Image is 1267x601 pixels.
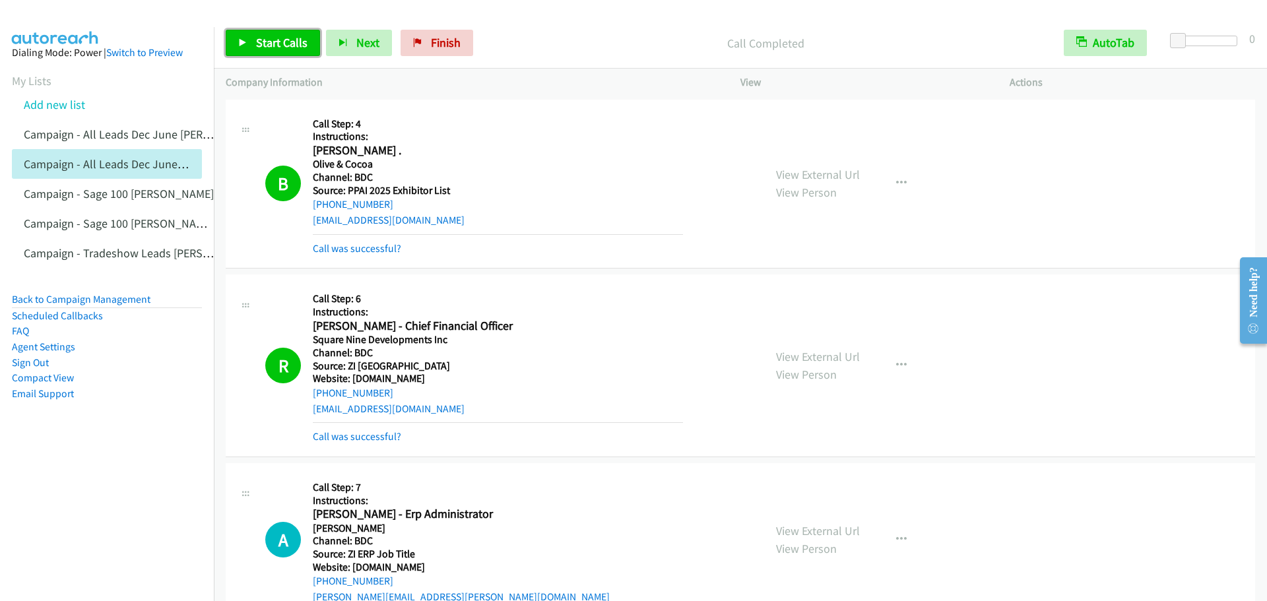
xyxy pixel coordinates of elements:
a: [PHONE_NUMBER] [313,198,393,210]
a: My Lists [12,73,51,88]
a: Finish [401,30,473,56]
h5: Source: ZI ERP Job Title [313,548,683,561]
h2: [PERSON_NAME] - Chief Financial Officer [313,319,683,334]
a: Start Calls [226,30,320,56]
h5: Instructions: [313,494,683,507]
h5: Website: [DOMAIN_NAME] [313,561,683,574]
a: Campaign - Sage 100 [PERSON_NAME] [24,186,214,201]
a: Back to Campaign Management [12,293,150,305]
a: View External Url [776,167,860,182]
span: Finish [431,35,461,50]
h1: R [265,348,301,383]
button: AutoTab [1064,30,1147,56]
h5: Channel: BDC [313,534,683,548]
p: Actions [1010,75,1255,90]
h5: Call Step: 7 [313,481,683,494]
p: Company Information [226,75,717,90]
a: Switch to Preview [106,46,183,59]
h5: Square Nine Developments Inc [313,333,683,346]
h5: Website: [DOMAIN_NAME] [313,372,683,385]
a: View Person [776,367,837,382]
h1: B [265,166,301,201]
a: View External Url [776,523,860,538]
p: View [740,75,986,90]
span: Next [356,35,379,50]
a: [PHONE_NUMBER] [313,387,393,399]
div: The call is yet to be attempted [265,522,301,557]
h5: Instructions: [313,130,683,143]
div: Dialing Mode: Power | [12,45,202,61]
a: Campaign - Sage 100 [PERSON_NAME] Cloned [24,216,252,231]
a: Campaign - All Leads Dec June [PERSON_NAME] Cloned [24,156,302,172]
div: Delay between calls (in seconds) [1177,36,1237,46]
h1: A [265,522,301,557]
a: [EMAIL_ADDRESS][DOMAIN_NAME] [313,402,465,415]
button: Next [326,30,392,56]
div: 0 [1249,30,1255,47]
a: Scheduled Callbacks [12,309,103,322]
h5: Source: PPAI 2025 Exhibitor List [313,184,683,197]
a: Sign Out [12,356,49,369]
a: View Person [776,541,837,556]
p: Call Completed [491,34,1040,52]
h2: [PERSON_NAME] . [313,143,683,158]
h2: [PERSON_NAME] - Erp Administrator [313,507,683,522]
h5: Source: ZI [GEOGRAPHIC_DATA] [313,360,683,373]
a: Add new list [24,97,85,112]
h5: [PERSON_NAME] [313,522,683,535]
a: [PHONE_NUMBER] [313,575,393,587]
h5: Call Step: 4 [313,117,683,131]
a: FAQ [12,325,29,337]
a: Email Support [12,387,74,400]
a: Compact View [12,371,74,384]
a: Call was successful? [313,242,401,255]
a: View Person [776,185,837,200]
a: [EMAIL_ADDRESS][DOMAIN_NAME] [313,214,465,226]
a: Call was successful? [313,430,401,443]
span: Start Calls [256,35,308,50]
h5: Call Step: 6 [313,292,683,305]
a: Campaign - Tradeshow Leads [PERSON_NAME] Cloned [24,245,295,261]
h5: Olive & Cocoa [313,158,683,171]
a: Campaign - All Leads Dec June [PERSON_NAME] [24,127,263,142]
a: View External Url [776,349,860,364]
a: Agent Settings [12,340,75,353]
h5: Channel: BDC [313,346,683,360]
h5: Instructions: [313,305,683,319]
h5: Channel: BDC [313,171,683,184]
iframe: Resource Center [1229,248,1267,353]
